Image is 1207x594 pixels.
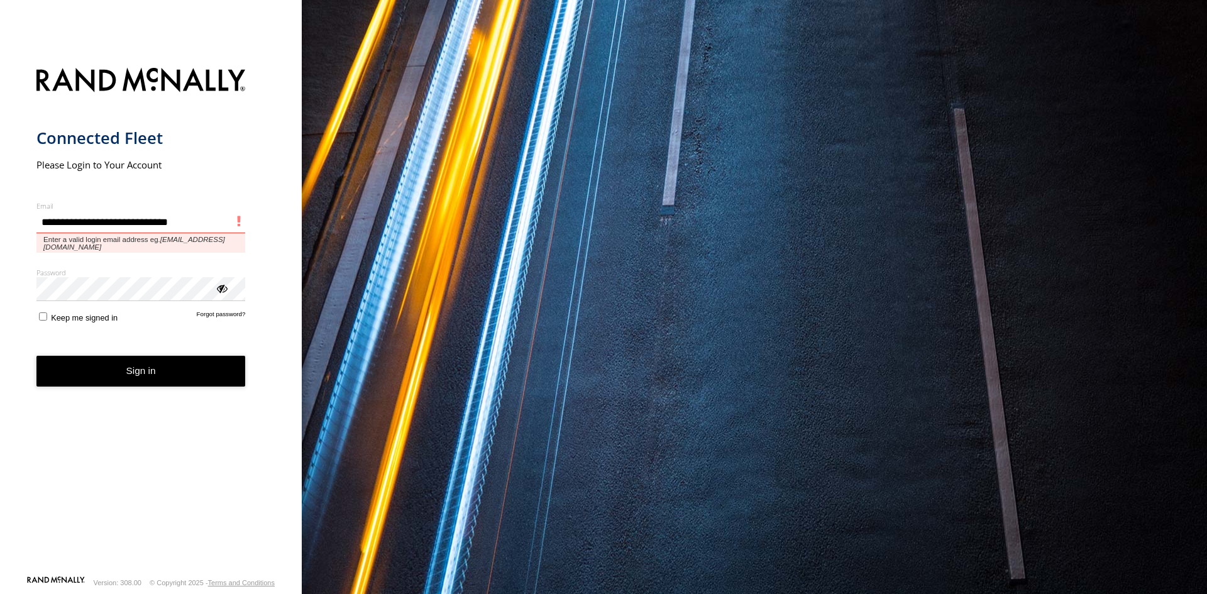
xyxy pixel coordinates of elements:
[39,312,47,321] input: Keep me signed in
[36,201,246,211] label: Email
[36,128,246,148] h1: Connected Fleet
[36,268,246,277] label: Password
[51,313,118,322] span: Keep me signed in
[208,579,275,586] a: Terms and Conditions
[27,576,85,589] a: Visit our Website
[150,579,275,586] div: © Copyright 2025 -
[36,158,246,171] h2: Please Login to Your Account
[36,356,246,387] button: Sign in
[94,579,141,586] div: Version: 308.00
[36,60,266,575] form: main
[36,233,246,253] span: Enter a valid login email address eg.
[36,65,246,97] img: Rand McNally
[197,311,246,322] a: Forgot password?
[215,282,228,294] div: ViewPassword
[43,236,225,251] em: [EMAIL_ADDRESS][DOMAIN_NAME]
